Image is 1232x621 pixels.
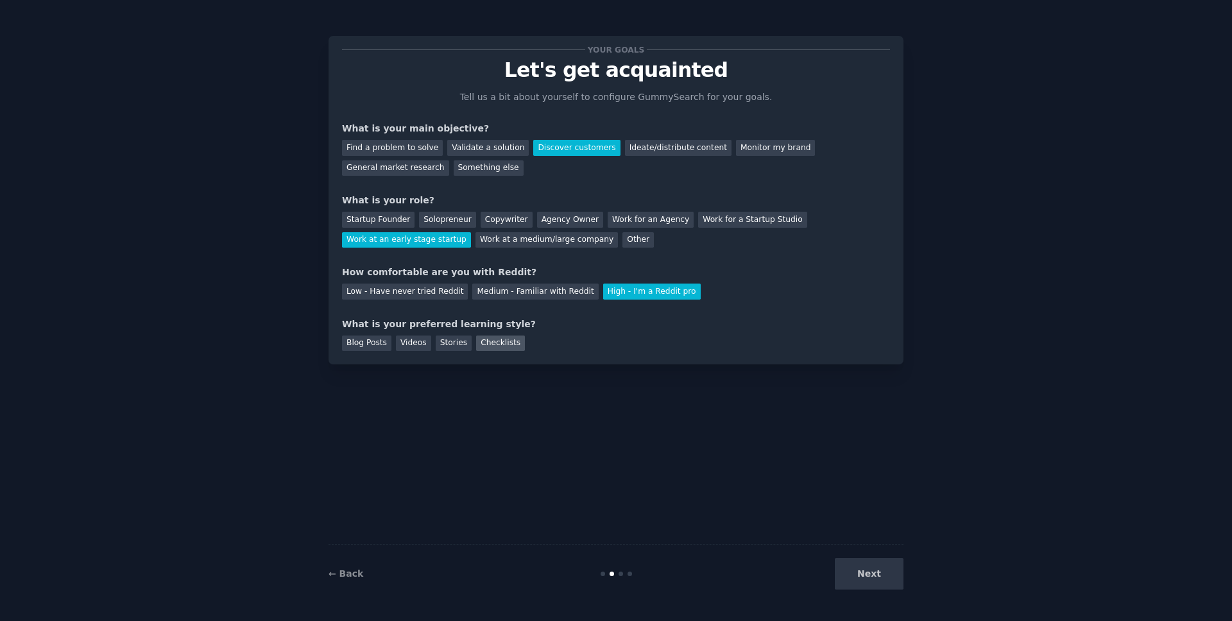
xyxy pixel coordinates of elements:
[537,212,603,228] div: Agency Owner
[454,160,524,176] div: Something else
[329,568,363,579] a: ← Back
[342,336,391,352] div: Blog Posts
[342,232,471,248] div: Work at an early stage startup
[481,212,533,228] div: Copywriter
[585,43,647,56] span: Your goals
[342,194,890,207] div: What is your role?
[342,212,415,228] div: Startup Founder
[436,336,472,352] div: Stories
[342,160,449,176] div: General market research
[533,140,620,156] div: Discover customers
[736,140,815,156] div: Monitor my brand
[342,266,890,279] div: How comfortable are you with Reddit?
[475,232,618,248] div: Work at a medium/large company
[608,212,694,228] div: Work for an Agency
[454,90,778,104] p: Tell us a bit about yourself to configure GummySearch for your goals.
[342,318,890,331] div: What is your preferred learning style?
[419,212,475,228] div: Solopreneur
[472,284,598,300] div: Medium - Familiar with Reddit
[396,336,431,352] div: Videos
[342,59,890,81] p: Let's get acquainted
[447,140,529,156] div: Validate a solution
[342,122,890,135] div: What is your main objective?
[625,140,732,156] div: Ideate/distribute content
[603,284,701,300] div: High - I'm a Reddit pro
[476,336,525,352] div: Checklists
[342,140,443,156] div: Find a problem to solve
[622,232,654,248] div: Other
[342,284,468,300] div: Low - Have never tried Reddit
[698,212,807,228] div: Work for a Startup Studio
